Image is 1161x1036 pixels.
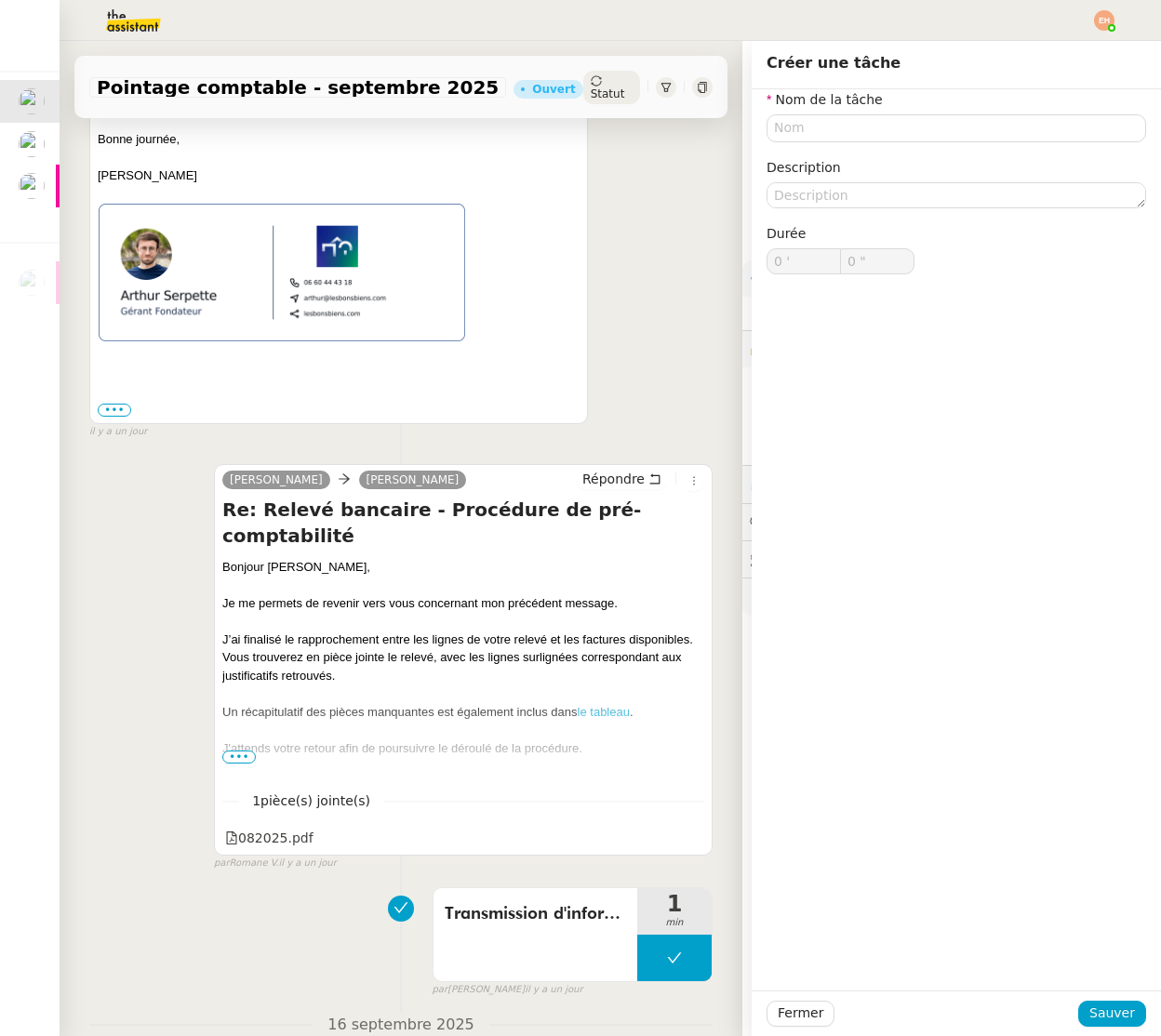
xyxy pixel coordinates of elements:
[222,594,704,613] div: Je me permets de revenir vers vous concernant mon précédent message.
[19,173,45,199] img: users%2F0v3yA2ZOZBYwPN7V38GNVTYjOQj1%2Favatar%2Fa58eb41e-cbb7-4128-9131-87038ae72dcb
[260,793,370,808] span: pièce(s) jointe(s)
[778,1003,823,1024] span: Fermer
[525,982,582,998] span: il y a un jour
[742,331,1161,367] div: 🔐Données client
[222,472,330,488] a: [PERSON_NAME]
[767,249,840,273] input: 0 min
[576,469,668,489] button: Répondre
[222,631,704,649] div: J’ai finalisé le rapprochement entre les lignes de votre relevé et les factures disponibles.
[578,705,630,719] a: le tableau
[591,87,625,100] span: Statut
[742,578,1161,615] div: 🧴Autres
[767,1001,834,1027] button: Fermer
[19,88,45,114] img: users%2FABbKNE6cqURruDjcsiPjnOKQJp72%2Favatar%2F553dd27b-fe40-476d-bebb-74bc1599d59c
[278,856,336,871] span: il y a un jour
[97,78,499,97] span: Pointage comptable - septembre 2025
[222,750,256,764] span: •••
[750,551,949,566] span: 🕵️
[214,856,337,871] small: Romane V.
[98,166,580,185] div: [PERSON_NAME]
[637,893,712,915] span: 1
[742,466,1161,502] div: ⏲️Tâches 74:11
[239,790,383,812] span: 1
[1078,1001,1146,1027] button: Sauver
[742,504,1161,540] div: 💬Commentaires
[750,476,886,491] span: ⏲️
[433,982,448,998] span: par
[767,160,841,175] label: Description
[222,703,704,722] div: Un récapitulatif des pièces manquantes est également inclus dans .
[214,856,230,871] span: par
[742,260,1161,297] div: ⚙️Procédures
[222,497,704,549] h4: Re: Relevé bancaire - Procédure de pré-comptabilité
[750,589,807,604] span: 🧴
[637,915,712,931] span: min
[767,226,806,241] span: Durée
[750,514,869,529] span: 💬
[89,424,147,440] span: il y a un jour
[225,828,314,849] div: 082025.pdf
[222,648,704,684] div: Vous trouverez en pièce jointe le relevé, avec les lignes surlignées correspondant aux justificat...
[1089,1003,1135,1024] span: Sauver
[767,114,1146,141] input: Nom
[750,268,847,289] span: ⚙️
[532,84,575,95] div: Ouvert
[19,270,45,296] img: users%2FXfyyET7EVVeRrXkGqiQKVZQheTn1%2Favatar%2F0c39fe2d-f819-48af-854a-cfaa4b21fef5
[98,130,580,149] div: Bonne journée,
[359,472,467,488] a: [PERSON_NAME]
[19,131,45,157] img: users%2F0v3yA2ZOZBYwPN7V38GNVTYjOQj1%2Favatar%2Fa58eb41e-cbb7-4128-9131-87038ae72dcb
[98,404,131,417] label: •••
[99,204,465,341] img: Ma signature
[445,900,627,928] span: Transmission d'informations
[742,541,1161,578] div: 🕵️Autres demandes en cours
[767,54,901,72] span: Créer une tâche
[222,558,704,577] div: Bonjour [PERSON_NAME]﻿,
[1094,10,1114,31] img: svg
[433,982,583,998] small: [PERSON_NAME]
[841,249,914,273] input: 0 sec
[222,739,704,758] div: J'attends votre retour afin de poursuivre le déroulé de la procédure.
[582,470,645,488] span: Répondre
[750,339,871,360] span: 🔐
[767,92,883,107] label: Nom de la tâche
